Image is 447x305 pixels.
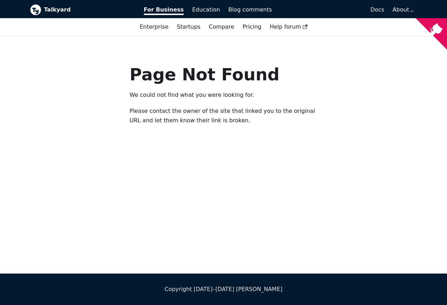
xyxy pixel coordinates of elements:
[130,107,317,125] p: Please contact the owner of the site that linked you to the original URL and let them know their ...
[30,4,134,15] a: Talkyard logoTalkyard
[371,6,384,13] span: Docs
[30,4,41,15] img: Talkyard logo
[265,21,312,33] a: Help forum
[188,4,224,16] a: Education
[44,5,134,14] b: Talkyard
[239,21,266,33] a: Pricing
[276,4,389,16] a: Docs
[192,6,220,13] span: Education
[224,4,276,16] a: Blog comments
[228,6,272,13] span: Blog comments
[135,21,173,33] a: Enterprise
[393,6,413,13] a: About
[209,23,234,30] a: Compare
[173,21,205,33] a: Startups
[144,6,184,15] span: For Business
[130,90,317,100] p: We could not find what you were looking for.
[270,23,307,30] span: Help forum
[30,285,417,294] div: Copyright [DATE]–[DATE] [PERSON_NAME]
[140,4,188,16] a: For Business
[130,64,317,85] h1: Page Not Found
